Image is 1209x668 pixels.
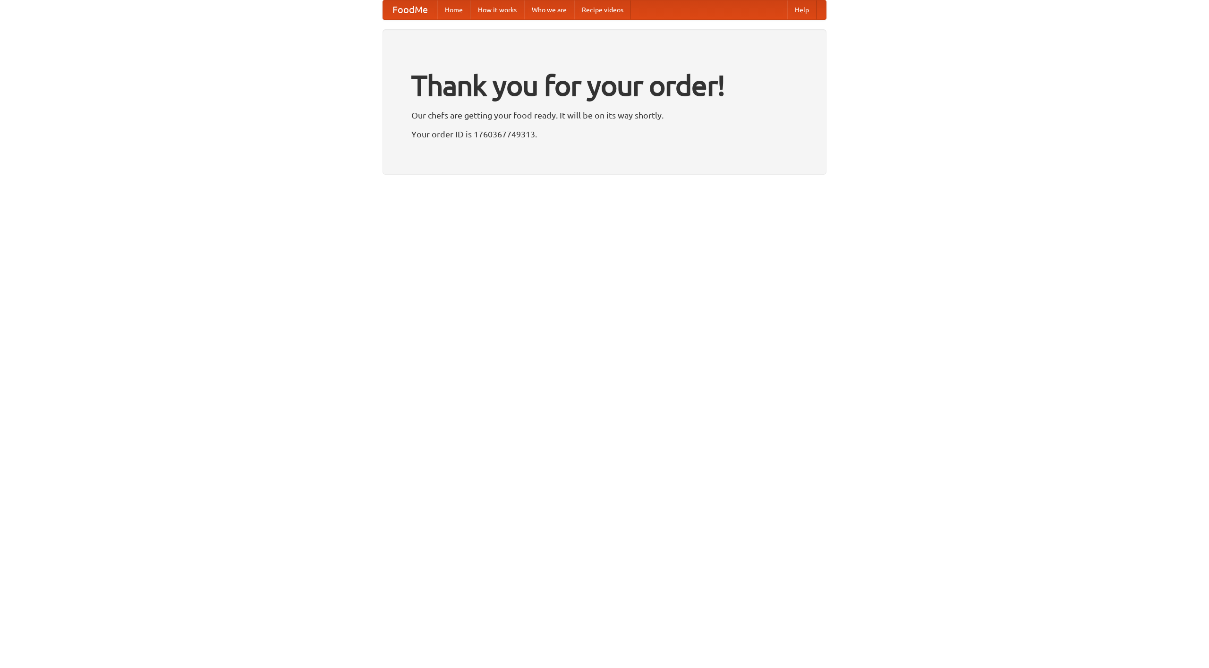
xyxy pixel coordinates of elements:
a: FoodMe [383,0,437,19]
h1: Thank you for your order! [411,63,798,108]
a: How it works [470,0,524,19]
a: Recipe videos [574,0,631,19]
a: Home [437,0,470,19]
a: Help [787,0,817,19]
p: Your order ID is 1760367749313. [411,127,798,141]
p: Our chefs are getting your food ready. It will be on its way shortly. [411,108,798,122]
a: Who we are [524,0,574,19]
